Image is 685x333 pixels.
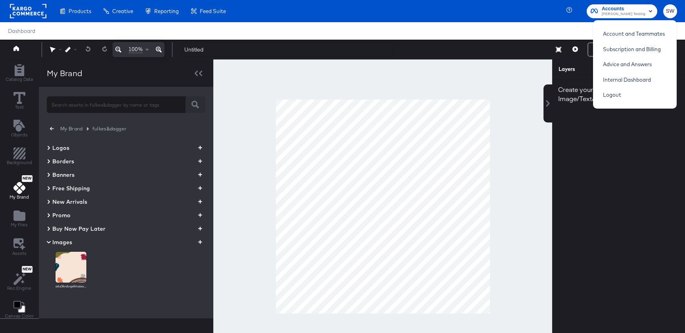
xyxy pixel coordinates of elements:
span: Reporting [154,8,179,14]
span: Rec Engine [7,285,31,291]
div: a4z34rduqxl4taixodu3.jpg [55,284,86,289]
span: Feed Suite [200,8,226,14]
button: Add Text [6,118,33,140]
span: Borders [52,157,74,165]
span: My Brand [10,194,29,200]
span: Products [69,8,91,14]
span: Background [7,159,32,166]
a: Internal Dashboard [597,73,657,87]
span: SW [666,7,674,16]
a: Account and Teammates [597,27,671,41]
a: Logout [597,88,627,102]
span: Promo [52,211,71,219]
span: Canvas Color [5,313,34,319]
span: Buy Now Pay Later [52,225,105,233]
button: SW [663,4,677,18]
span: Logos [52,144,69,152]
div: Layers [559,65,639,73]
a: Advice and Answers [597,57,658,71]
button: NewMy Brand [5,174,34,203]
button: My Brand [57,124,86,133]
span: New Arrivals [52,198,87,206]
button: Add Files [6,208,33,231]
button: fulkes&dagger [89,124,130,133]
span: My Brand [60,124,83,133]
span: Banners [52,171,75,179]
span: Objects [11,132,28,138]
div: My Brand [47,67,82,79]
input: Search assets in fulkes&dagger by name or tags [47,93,186,110]
span: fulkes&dagger [92,124,126,133]
span: 100% [128,46,143,53]
span: Text [15,104,24,110]
button: Accounts[PERSON_NAME] Testing [587,4,657,18]
img: r7sdvsnv6fibcsezbeky.jpg [55,252,86,283]
a: Dashboard [8,28,35,34]
span: My Files [11,222,28,228]
span: Catalog Data [6,76,33,82]
button: Assets [8,236,31,259]
span: Creative [112,8,133,14]
span: Assets [12,250,27,256]
span: New [22,176,33,181]
button: Text [9,90,30,113]
button: Add Rectangle [1,62,38,85]
div: Create your design. Please add Image/Text/Objects [552,79,685,109]
span: Free Shipping [52,184,90,192]
span: Images [52,238,72,246]
button: Add Rectangle [2,146,37,168]
span: Accounts [602,5,645,13]
span: [PERSON_NAME] Testing [602,11,645,17]
button: NewRec Engine [2,264,36,294]
a: Subscription and Billing [597,42,667,56]
span: New [22,267,33,272]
